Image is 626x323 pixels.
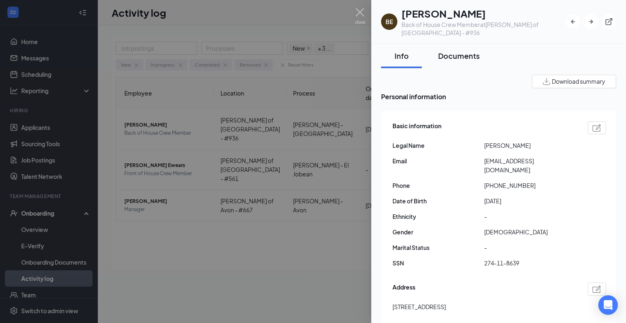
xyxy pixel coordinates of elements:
span: Email [392,156,484,165]
button: ArrowRight [584,14,598,29]
span: Personal information [381,91,616,102]
button: Download summary [532,75,616,88]
span: Address [392,283,415,296]
button: ExternalLink [602,14,616,29]
button: ArrowLeftNew [566,14,580,29]
div: Back of House Crew Member at [PERSON_NAME] of [GEOGRAPHIC_DATA] - #936 [401,20,566,37]
span: SSN [392,258,484,267]
svg: ExternalLink [605,18,613,26]
span: Basic information [392,121,441,134]
span: Phone [392,181,484,190]
span: [DATE] [484,196,576,205]
span: [PERSON_NAME] [484,141,576,150]
span: [PHONE_NUMBER] [484,181,576,190]
span: - [484,243,576,252]
div: BE [386,18,393,26]
span: [EMAIL_ADDRESS][DOMAIN_NAME] [484,156,576,174]
span: Marital Status [392,243,484,252]
span: - [484,212,576,221]
span: Gender [392,227,484,236]
svg: ArrowLeftNew [569,18,577,26]
div: Open Intercom Messenger [598,295,618,315]
svg: ArrowRight [587,18,595,26]
span: [DEMOGRAPHIC_DATA] [484,227,576,236]
span: Download summary [552,77,605,86]
h1: [PERSON_NAME] [401,7,566,20]
span: [STREET_ADDRESS] [392,302,446,311]
span: 274-11-8639 [484,258,576,267]
span: Legal Name [392,141,484,150]
span: Date of Birth [392,196,484,205]
div: Info [389,51,414,61]
div: Documents [438,51,480,61]
span: Ethnicity [392,212,484,221]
